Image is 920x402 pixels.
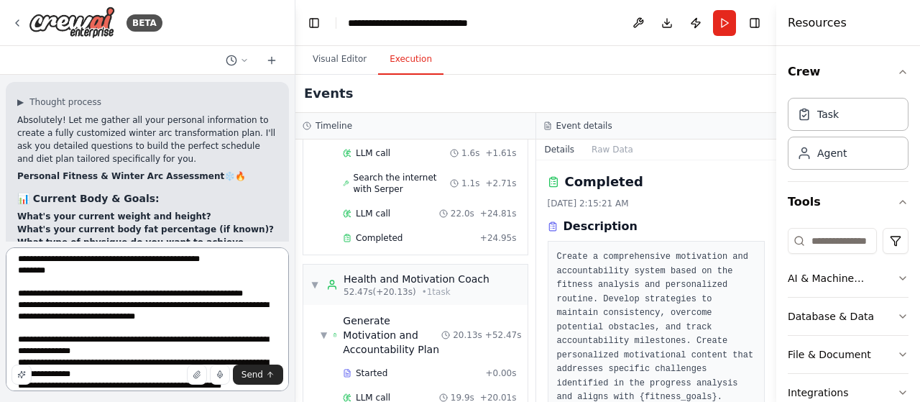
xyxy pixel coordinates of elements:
[356,367,387,379] span: Started
[17,170,277,183] h2: ❄️🔥
[356,232,402,244] span: Completed
[304,13,324,33] button: Hide left sidebar
[788,260,908,297] button: AI & Machine Learning
[788,298,908,335] button: Database & Data
[241,369,263,380] span: Send
[17,224,274,234] strong: What's your current body fat percentage (if known)?
[583,140,642,160] button: Raw Data
[11,365,32,385] button: Improve this prompt
[788,52,908,92] button: Crew
[29,6,115,39] img: Logo
[788,14,847,32] h4: Resources
[17,171,224,181] strong: Personal Fitness & Winter Arc Assessment
[788,347,871,362] div: File & Document
[422,286,451,298] span: • 1 task
[348,16,499,30] nav: breadcrumb
[788,271,897,285] div: AI & Machine Learning
[356,208,390,219] span: LLM call
[17,96,24,108] span: ▶
[788,309,874,324] div: Database & Data
[485,178,516,189] span: + 2.71s
[304,83,353,104] h2: Events
[233,365,283,385] button: Send
[485,367,516,379] span: + 0.00s
[17,237,244,260] strong: What type of physique do you want to achieve during winter arc?
[210,365,230,385] button: Click to speak your automation idea
[17,211,211,221] strong: What's your current weight and height?
[565,172,643,192] h2: Completed
[260,52,283,69] button: Start a new chat
[378,45,443,75] button: Execution
[316,120,352,132] h3: Timeline
[29,96,101,108] span: Thought process
[321,329,327,341] span: ▼
[485,329,522,341] span: + 52.47s
[556,120,612,132] h3: Event details
[536,140,584,160] button: Details
[485,147,516,159] span: + 1.61s
[344,286,416,298] span: 52.47s (+20.13s)
[480,232,517,244] span: + 24.95s
[451,208,474,219] span: 22.0s
[187,365,207,385] button: Upload files
[17,96,101,108] button: ▶Thought process
[745,13,765,33] button: Hide right sidebar
[310,279,319,291] span: ▼
[788,92,908,181] div: Crew
[817,107,839,122] div: Task
[563,218,638,235] h3: Description
[788,385,848,400] div: Integrations
[356,147,390,159] span: LLM call
[817,146,847,160] div: Agent
[453,329,482,341] span: 20.13s
[344,272,489,286] div: Health and Motivation Coach
[343,314,441,357] span: Generate Motivation and Accountability Plan
[788,336,908,373] button: File & Document
[126,14,162,32] div: BETA
[548,198,765,209] div: [DATE] 2:15:21 AM
[461,147,479,159] span: 1.6s
[17,193,160,204] strong: 📊 Current Body & Goals:
[461,178,479,189] span: 1.1s
[17,114,277,165] p: Absolutely! Let me gather all your personal information to create a fully customized winter arc t...
[220,52,254,69] button: Switch to previous chat
[480,208,517,219] span: + 24.81s
[788,182,908,222] button: Tools
[354,172,451,195] span: Search the internet with Serper
[301,45,378,75] button: Visual Editor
